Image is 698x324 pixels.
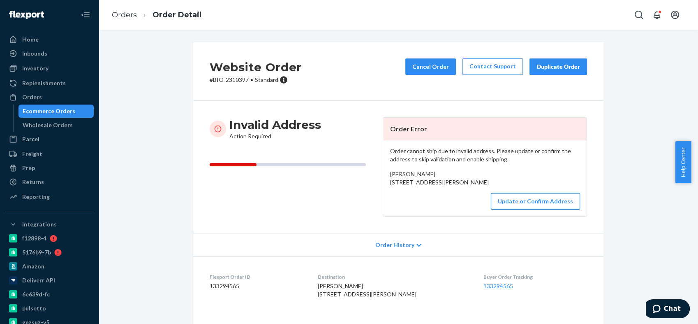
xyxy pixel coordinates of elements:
dt: Buyer Order Tracking [483,273,587,280]
a: 133294565 [483,282,513,289]
button: Open notifications [649,7,665,23]
div: 5176b9-7b [22,248,51,256]
button: Open account menu [667,7,683,23]
dt: Destination [318,273,471,280]
a: Orders [5,91,94,104]
a: Returns [5,175,94,189]
a: Deliverr API [5,274,94,287]
a: Contact Support [462,58,523,75]
div: Inventory [22,64,49,72]
a: Freight [5,147,94,161]
div: pulsetto [22,304,46,312]
img: Flexport logo [9,11,44,19]
button: Cancel Order [405,58,456,75]
a: Inbounds [5,47,94,60]
button: Open Search Box [631,7,647,23]
div: Parcel [22,135,39,143]
span: Standard [255,76,278,83]
p: Order cannot ship due to invalid address. Please update or confirm the address to skip validation... [390,147,580,163]
button: Update or Confirm Address [491,193,580,210]
div: Duplicate Order [536,63,580,71]
div: f12898-4 [22,234,46,242]
button: Duplicate Order [529,58,587,75]
a: Inventory [5,62,94,75]
div: Amazon [22,262,44,270]
a: Order Detail [153,10,201,19]
div: Integrations [22,220,57,228]
div: Action Required [229,117,321,140]
span: [PERSON_NAME] [STREET_ADDRESS][PERSON_NAME] [390,170,488,186]
h2: Website Order [210,58,302,76]
p: # BIO-2310397 [210,76,302,84]
div: Home [22,35,39,44]
ol: breadcrumbs [105,3,208,27]
dt: Flexport Order ID [210,273,305,280]
a: 5176b9-7b [5,246,94,259]
button: Close Navigation [77,7,94,23]
div: Prep [22,164,35,172]
div: 6e639d-fc [22,290,50,298]
div: Deliverr API [22,276,55,284]
div: Reporting [22,193,50,201]
a: pulsetto [5,302,94,315]
a: Parcel [5,133,94,146]
a: Prep [5,161,94,175]
a: Amazon [5,260,94,273]
a: f12898-4 [5,232,94,245]
a: Reporting [5,190,94,203]
a: Replenishments [5,77,94,90]
div: Inbounds [22,49,47,58]
div: Wholesale Orders [23,121,73,129]
span: Order History [375,241,414,249]
div: Replenishments [22,79,66,87]
dd: 133294565 [210,282,305,290]
button: Integrations [5,218,94,231]
a: Orders [112,10,137,19]
div: Orders [22,93,42,101]
a: 6e639d-fc [5,288,94,301]
header: Order Error [383,118,587,140]
h3: Invalid Address [229,117,321,132]
a: Home [5,33,94,46]
div: Freight [22,150,42,158]
div: Ecommerce Orders [23,107,75,115]
a: Ecommerce Orders [18,105,94,118]
iframe: Opens a widget where you can chat to one of our agents [646,299,690,320]
span: [PERSON_NAME] [STREET_ADDRESS][PERSON_NAME] [318,282,416,298]
button: Help Center [675,141,691,183]
div: Returns [22,178,44,186]
span: • [250,76,253,83]
a: Wholesale Orders [18,119,94,132]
